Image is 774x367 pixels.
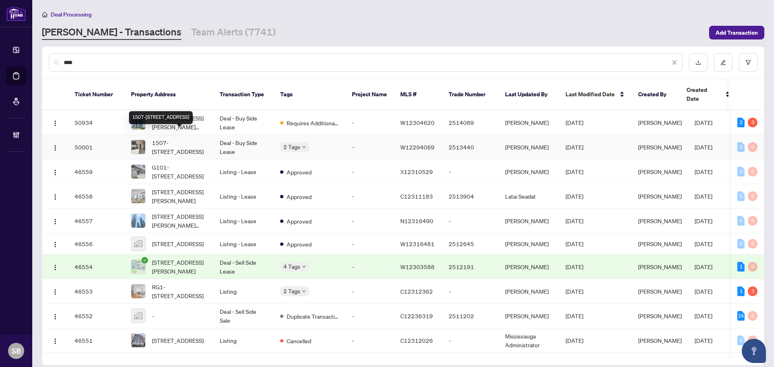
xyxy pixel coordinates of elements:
[345,135,394,160] td: -
[274,79,345,110] th: Tags
[68,304,125,328] td: 46552
[638,312,682,319] span: [PERSON_NAME]
[709,26,764,39] button: Add Transaction
[695,337,712,344] span: [DATE]
[566,143,583,151] span: [DATE]
[68,135,125,160] td: 50001
[152,138,207,156] span: 1507-[STREET_ADDRESS]
[287,192,312,201] span: Approved
[287,217,312,226] span: Approved
[400,193,433,200] span: C12311183
[49,309,62,322] button: Logo
[49,334,62,347] button: Logo
[213,160,274,184] td: Listing - Lease
[345,328,394,353] td: -
[302,265,306,269] span: down
[131,284,145,298] img: thumbnail-img
[68,328,125,353] td: 46551
[12,345,21,357] span: SB
[566,90,615,99] span: Last Modified Date
[152,163,207,180] span: G101-[STREET_ADDRESS]
[566,217,583,224] span: [DATE]
[737,286,745,296] div: 1
[51,11,92,18] span: Deal Processing
[400,240,435,247] span: W12316481
[345,209,394,233] td: -
[6,6,26,21] img: logo
[695,217,712,224] span: [DATE]
[442,233,499,255] td: 2512645
[400,312,433,319] span: C12236319
[499,209,559,233] td: [PERSON_NAME]
[499,135,559,160] td: [PERSON_NAME]
[283,142,300,151] span: 2 Tags
[737,262,745,272] div: 1
[638,193,682,200] span: [PERSON_NAME]
[191,25,276,40] a: Team Alerts (7741)
[52,120,58,126] img: Logo
[499,184,559,209] td: Latai Seadat
[345,110,394,135] td: -
[400,168,433,175] span: X12310529
[141,257,148,263] span: check-circle
[748,262,757,272] div: 0
[345,304,394,328] td: -
[442,209,499,233] td: -
[345,184,394,209] td: -
[742,339,766,363] button: Open asap
[499,328,559,353] td: Mississauga Administrator
[287,336,311,345] span: Cancelled
[52,218,58,225] img: Logo
[283,286,300,296] span: 2 Tags
[68,79,125,110] th: Ticket Number
[152,282,207,300] span: RG1-[STREET_ADDRESS]
[695,193,712,200] span: [DATE]
[748,336,757,345] div: 0
[345,160,394,184] td: -
[49,285,62,298] button: Logo
[442,304,499,328] td: 2511202
[748,142,757,152] div: 0
[287,240,312,249] span: Approved
[566,119,583,126] span: [DATE]
[152,258,207,276] span: [STREET_ADDRESS][PERSON_NAME]
[49,190,62,203] button: Logo
[638,288,682,295] span: [PERSON_NAME]
[638,217,682,224] span: [PERSON_NAME]
[632,79,680,110] th: Created By
[566,193,583,200] span: [DATE]
[442,255,499,279] td: 2512191
[213,233,274,255] td: Listing - Lease
[213,110,274,135] td: Deal - Buy Side Lease
[716,26,758,39] span: Add Transaction
[748,311,757,321] div: 0
[672,60,677,65] span: close
[638,337,682,344] span: [PERSON_NAME]
[566,263,583,270] span: [DATE]
[68,209,125,233] td: 46557
[125,79,213,110] th: Property Address
[52,313,58,320] img: Logo
[302,289,306,293] span: down
[400,143,435,151] span: W12294069
[131,214,145,228] img: thumbnail-img
[689,53,707,72] button: download
[638,119,682,126] span: [PERSON_NAME]
[499,304,559,328] td: [PERSON_NAME]
[499,79,559,110] th: Last Updated By
[566,288,583,295] span: [DATE]
[737,239,745,249] div: 0
[499,233,559,255] td: [PERSON_NAME]
[400,288,433,295] span: C12312362
[49,237,62,250] button: Logo
[737,142,745,152] div: 0
[152,212,207,230] span: [STREET_ADDRESS][PERSON_NAME][PERSON_NAME]
[213,79,274,110] th: Transaction Type
[131,140,145,154] img: thumbnail-img
[499,160,559,184] td: [PERSON_NAME]
[68,160,125,184] td: 46559
[131,309,145,323] img: thumbnail-img
[748,216,757,226] div: 0
[213,255,274,279] td: Deal - Sell Side Lease
[400,263,435,270] span: W12303588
